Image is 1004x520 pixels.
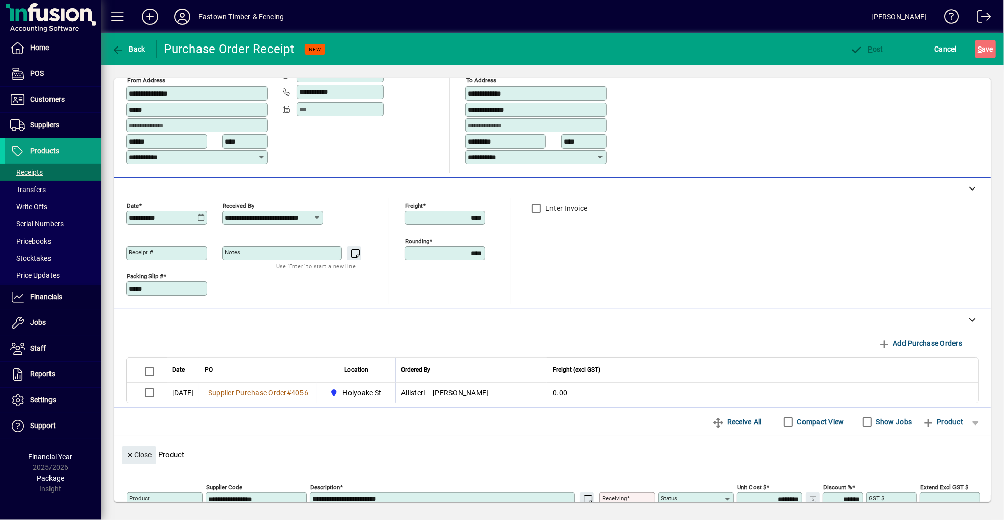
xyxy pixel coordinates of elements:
[5,87,101,112] a: Customers
[127,202,139,209] mat-label: Date
[30,344,46,352] span: Staff
[276,260,356,272] mat-hint: Use 'Enter' to start a new line
[225,249,240,256] mat-label: Notes
[878,335,962,351] span: Add Purchase Orders
[874,417,912,427] label: Show Jobs
[920,483,968,490] mat-label: Extend excl GST $
[30,421,56,430] span: Support
[874,334,966,352] button: Add Purchase Orders
[109,40,148,58] button: Back
[172,364,185,375] span: Date
[30,318,46,326] span: Jobs
[405,237,429,244] mat-label: Rounding
[5,232,101,250] a: Pricebooks
[937,2,959,35] a: Knowledge Base
[712,414,761,430] span: Receive All
[547,383,978,403] td: 0.00
[5,413,101,439] a: Support
[872,9,927,25] div: [PERSON_NAME]
[969,2,991,35] a: Logout
[5,35,101,61] a: Home
[978,41,993,57] span: ave
[167,383,199,403] td: [DATE]
[30,43,49,52] span: Home
[206,483,242,490] mat-label: Supplier Code
[795,417,844,427] label: Compact View
[129,249,153,256] mat-label: Receipt #
[737,483,766,490] mat-label: Unit Cost $
[932,40,960,58] button: Cancel
[30,370,55,378] span: Reports
[10,254,51,262] span: Stocktakes
[10,168,43,176] span: Receipts
[5,267,101,284] a: Price Updates
[395,383,547,403] td: AllisterL - [PERSON_NAME]
[208,389,287,397] span: Supplier Purchase Order
[205,364,312,375] div: PO
[10,185,46,194] span: Transfers
[850,45,883,53] span: ost
[401,364,542,375] div: Ordered By
[10,203,47,211] span: Write Offs
[126,447,152,463] span: Close
[5,181,101,198] a: Transfers
[5,61,101,86] a: POS
[254,66,270,82] a: View on map
[309,46,321,53] span: NEW
[401,364,430,375] span: Ordered By
[10,271,60,279] span: Price Updates
[205,387,312,398] a: Supplier Purchase Order#4056
[198,9,284,25] div: Eastown Timber & Fencing
[708,413,765,431] button: Receive All
[553,364,966,375] div: Freight (excl GST)
[5,250,101,267] a: Stocktakes
[5,285,101,310] a: Financials
[978,45,982,53] span: S
[205,364,213,375] span: PO
[975,40,996,58] button: Save
[127,272,163,279] mat-label: Packing Slip #
[223,202,254,209] mat-label: Received by
[119,450,159,459] app-page-header-button: Close
[593,66,609,82] a: View on map
[129,495,150,502] mat-label: Product
[935,41,957,57] span: Cancel
[661,495,677,502] mat-label: Status
[30,69,44,77] span: POS
[405,202,423,209] mat-label: Freight
[101,40,157,58] app-page-header-button: Back
[602,495,627,502] mat-label: Receiving
[5,164,101,181] a: Receipts
[10,237,51,245] span: Pricebooks
[869,495,884,502] mat-label: GST $
[848,40,886,58] button: Post
[343,388,382,398] span: Holyoake St
[122,446,156,464] button: Close
[37,474,64,482] span: Package
[5,215,101,232] a: Serial Numbers
[5,388,101,413] a: Settings
[166,8,198,26] button: Profile
[134,8,166,26] button: Add
[29,453,73,461] span: Financial Year
[5,198,101,215] a: Write Offs
[30,95,65,103] span: Customers
[5,310,101,336] a: Jobs
[30,396,56,404] span: Settings
[291,389,308,397] span: 4056
[30,293,62,301] span: Financials
[164,41,295,57] div: Purchase Order Receipt
[553,364,600,375] span: Freight (excl GST)
[5,362,101,387] a: Reports
[327,387,385,399] span: Holyoake St
[5,336,101,361] a: Staff
[112,45,145,53] span: Back
[543,203,587,213] label: Enter Invoice
[10,220,64,228] span: Serial Numbers
[172,364,194,375] div: Date
[5,113,101,138] a: Suppliers
[310,483,340,490] mat-label: Description
[30,121,59,129] span: Suppliers
[868,45,873,53] span: P
[30,147,59,155] span: Products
